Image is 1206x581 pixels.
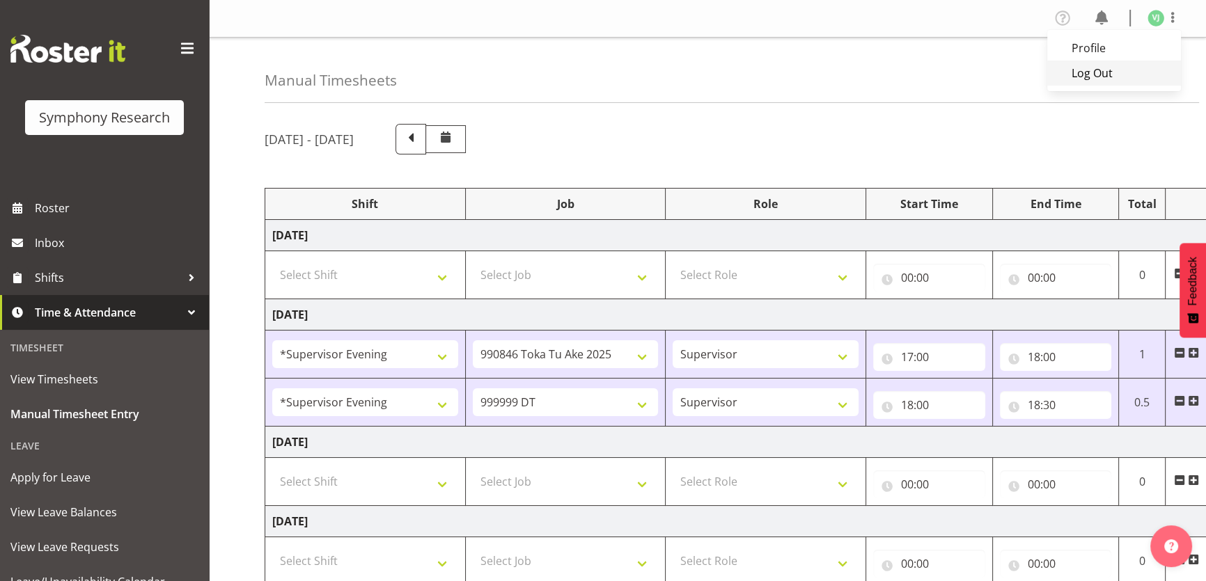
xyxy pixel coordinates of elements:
[873,550,985,578] input: Click to select...
[10,35,125,63] img: Rosterit website logo
[3,362,205,397] a: View Timesheets
[873,196,985,212] div: Start Time
[3,333,205,362] div: Timesheet
[873,470,985,498] input: Click to select...
[1148,10,1164,26] img: vishal-jain1986.jpg
[3,530,205,564] a: View Leave Requests
[3,431,205,460] div: Leave
[473,196,659,212] div: Job
[10,502,198,523] span: View Leave Balances
[35,232,202,253] span: Inbox
[673,196,859,212] div: Role
[1000,470,1112,498] input: Click to select...
[10,404,198,424] span: Manual Timesheet Entry
[39,107,170,128] div: Symphony Research
[10,467,198,488] span: Apply for Leave
[3,495,205,530] a: View Leave Balances
[3,397,205,431] a: Manual Timesheet Entry
[265,72,397,88] h4: Manual Timesheets
[265,132,354,147] h5: [DATE] - [DATE]
[1164,539,1178,553] img: help-xxl-2.png
[873,343,985,371] input: Click to select...
[1119,379,1166,427] td: 0.5
[1000,391,1112,419] input: Click to select...
[1000,264,1112,292] input: Click to select...
[10,369,198,390] span: View Timesheets
[1047,35,1181,61] a: Profile
[1119,331,1166,379] td: 1
[1180,243,1206,337] button: Feedback - Show survey
[1000,196,1112,212] div: End Time
[272,196,458,212] div: Shift
[1119,251,1166,299] td: 0
[3,460,205,495] a: Apply for Leave
[1000,550,1112,578] input: Click to select...
[35,302,181,323] span: Time & Attendance
[1047,61,1181,86] a: Log Out
[10,536,198,557] span: View Leave Requests
[1126,196,1158,212] div: Total
[873,391,985,419] input: Click to select...
[1000,343,1112,371] input: Click to select...
[1119,458,1166,506] td: 0
[873,264,985,292] input: Click to select...
[35,198,202,218] span: Roster
[1187,257,1199,305] span: Feedback
[35,267,181,288] span: Shifts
